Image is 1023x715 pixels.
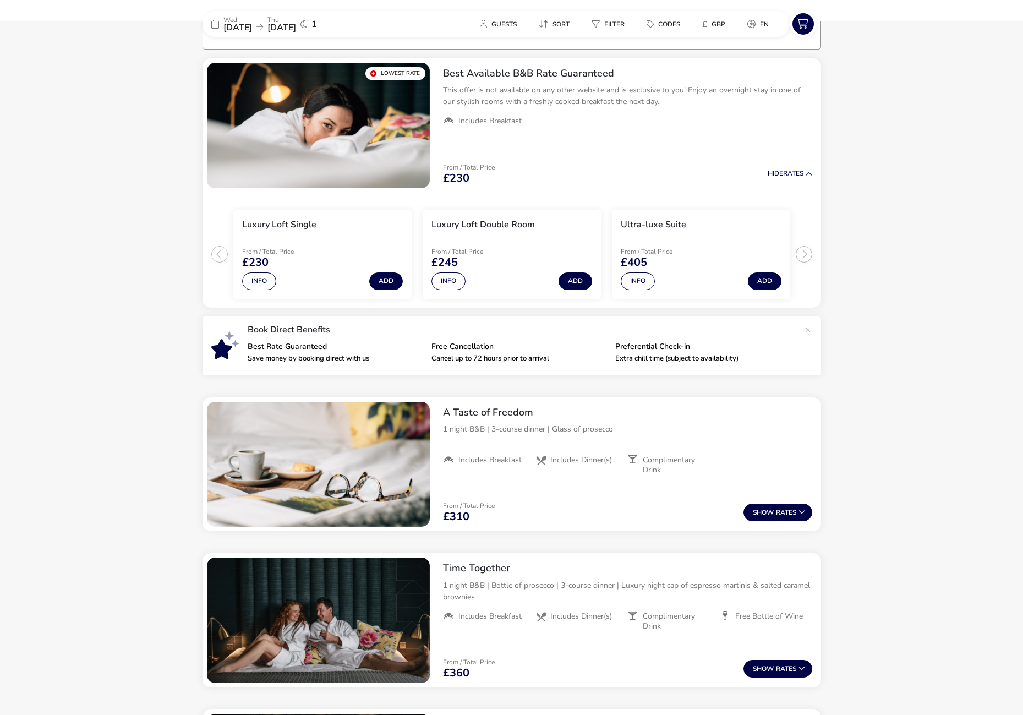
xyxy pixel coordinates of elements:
span: GBP [712,20,725,29]
button: en [738,16,778,32]
p: Extra chill time (subject to availability) [615,355,790,362]
p: From / Total Price [443,503,495,509]
naf-pibe-menu-bar-item: Guests [471,16,530,32]
p: From / Total Price [443,659,495,665]
button: Info [242,272,276,290]
span: 1 [311,20,317,29]
span: Includes Breakfast [458,116,522,126]
p: From / Total Price [242,248,320,255]
p: Best Rate Guaranteed [248,343,423,351]
span: £310 [443,511,469,522]
div: A Taste of Freedom1 night B&B | 3-course dinner | Glass of proseccoIncludes BreakfastIncludes Din... [434,397,821,484]
p: Book Direct Benefits [248,325,799,334]
p: 1 night B&B | Bottle of prosecco | 3-course dinner | Luxury night cap of espresso martinis & salt... [443,580,812,603]
naf-pibe-menu-bar-item: Codes [638,16,693,32]
button: Add [369,272,403,290]
p: Free Cancellation [431,343,606,351]
swiper-slide: 3 / 3 [606,206,796,303]
span: £360 [443,668,469,679]
div: Wed[DATE]Thu[DATE]1 [203,11,368,37]
span: Hide [768,169,783,178]
naf-pibe-menu-bar-item: £GBP [693,16,738,32]
p: Save money by booking direct with us [248,355,423,362]
button: Add [748,272,781,290]
p: 1 night B&B | 3-course dinner | Glass of prosecco [443,423,812,435]
p: From / Total Price [431,248,510,255]
swiper-slide: 1 / 1 [207,558,430,683]
span: £230 [242,257,269,268]
span: Guests [491,20,517,29]
swiper-slide: 1 / 3 [228,206,417,303]
span: Show [753,509,776,516]
button: Codes [638,16,689,32]
button: Info [431,272,466,290]
div: Lowest Rate [365,67,425,80]
p: Wed [223,17,252,23]
button: Sort [530,16,578,32]
span: Codes [658,20,680,29]
span: £405 [621,257,647,268]
naf-pibe-menu-bar-item: en [738,16,782,32]
h3: Luxury Loft Single [242,219,316,231]
button: Info [621,272,655,290]
swiper-slide: 1 / 1 [207,402,430,527]
p: From / Total Price [621,248,699,255]
button: Guests [471,16,526,32]
swiper-slide: 2 / 3 [417,206,606,303]
span: £230 [443,173,469,184]
span: Free Bottle of Wine [735,612,803,621]
span: Includes Breakfast [458,612,522,621]
span: Show [753,665,776,673]
naf-pibe-menu-bar-item: Filter [583,16,638,32]
span: Sort [552,20,570,29]
swiper-slide: 1 / 1 [207,63,430,188]
span: Filter [604,20,625,29]
h3: Ultra-luxe Suite [621,219,686,231]
h2: Best Available B&B Rate Guaranteed [443,67,812,80]
h2: A Taste of Freedom [443,406,812,419]
span: [DATE] [223,21,252,34]
p: From / Total Price [443,164,495,171]
span: Includes Breakfast [458,455,522,465]
div: Time Together1 night B&B | Bottle of prosecco | 3-course dinner | Luxury night cap of espresso ma... [434,553,821,640]
p: Cancel up to 72 hours prior to arrival [431,355,606,362]
button: HideRates [768,170,812,177]
i: £ [702,19,707,30]
span: Includes Dinner(s) [550,612,612,621]
button: ShowRates [743,660,812,678]
naf-pibe-menu-bar-item: Sort [530,16,583,32]
button: Filter [583,16,633,32]
span: £245 [431,257,458,268]
p: This offer is not available on any other website and is exclusive to you! Enjoy an overnight stay... [443,84,812,107]
button: £GBP [693,16,734,32]
span: Complimentary Drink [643,612,711,631]
h3: Luxury Loft Double Room [431,219,535,231]
p: Thu [267,17,296,23]
div: Best Available B&B Rate GuaranteedThis offer is not available on any other website and is exclusi... [434,58,821,135]
button: ShowRates [743,504,812,521]
span: Includes Dinner(s) [550,455,612,465]
span: en [760,20,769,29]
button: Add [559,272,592,290]
p: Preferential Check-in [615,343,790,351]
h2: Time Together [443,562,812,575]
span: Complimentary Drink [643,455,711,475]
span: [DATE] [267,21,296,34]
